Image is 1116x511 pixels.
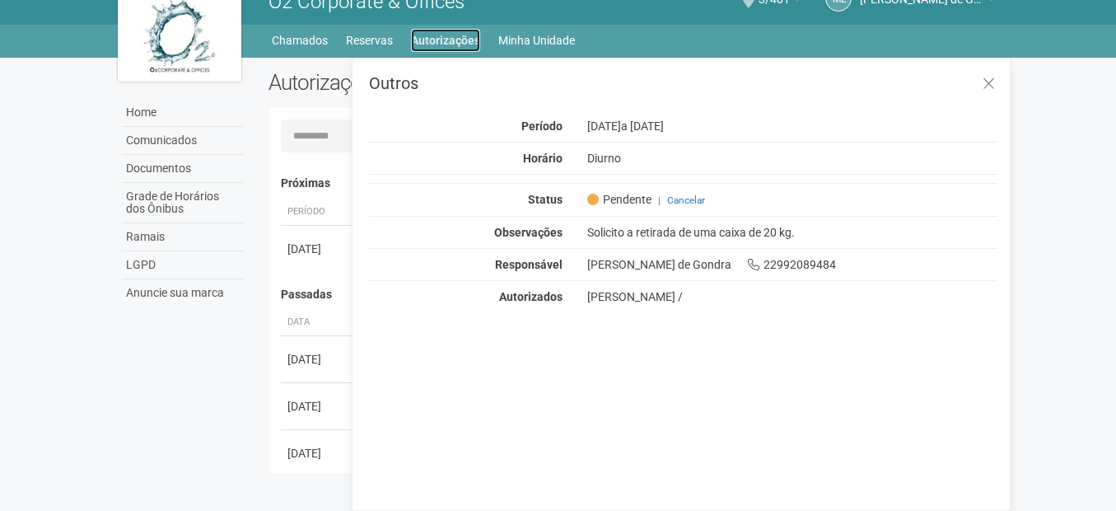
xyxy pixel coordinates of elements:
strong: Período [521,120,563,133]
a: Cancelar [667,195,705,206]
a: Home [122,99,244,127]
th: Período [281,199,355,226]
div: [PERSON_NAME] / [587,289,998,304]
span: | [658,195,661,206]
div: [DATE] [287,241,348,257]
a: Ramais [122,223,244,251]
strong: Status [528,193,563,206]
div: [DATE] [287,351,348,368]
strong: Responsável [495,258,563,271]
h2: Autorizações [268,70,621,95]
a: Documentos [122,155,244,183]
h4: Passadas [281,288,987,301]
h4: Próximas [281,177,987,190]
div: [DATE] [575,119,1011,134]
a: Grade de Horários dos Ônibus [122,183,244,223]
span: Pendente [587,192,651,207]
a: Anuncie sua marca [122,279,244,307]
span: a [DATE] [621,120,664,133]
a: Chamados [272,29,328,52]
div: [DATE] [287,445,348,462]
h3: Outros [369,75,997,91]
a: Comunicados [122,127,244,155]
div: Diurno [575,151,1011,166]
a: Reservas [346,29,393,52]
a: Minha Unidade [498,29,575,52]
a: Autorizações [411,29,480,52]
div: [PERSON_NAME] de Gondra 22992089484 [575,257,1011,272]
strong: Autorizados [499,290,563,303]
div: Solicito a retirada de uma caixa de 20 kg. [575,225,1011,240]
div: [DATE] [287,398,348,415]
strong: Horário [523,152,563,165]
th: Data [281,309,355,336]
strong: Observações [494,226,563,239]
a: LGPD [122,251,244,279]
